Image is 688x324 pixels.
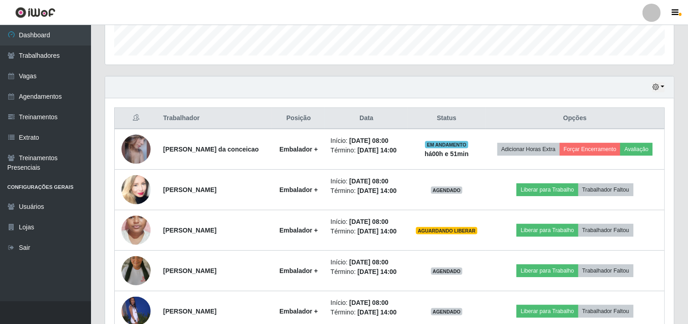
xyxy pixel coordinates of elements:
[516,224,578,237] button: Liberar para Trabalho
[358,309,397,316] time: [DATE] 14:00
[431,187,463,194] span: AGENDADO
[578,183,633,196] button: Trabalhador Faltou
[349,137,389,144] time: [DATE] 08:00
[349,177,389,185] time: [DATE] 08:00
[121,170,151,209] img: 1712691878207.jpeg
[497,143,560,156] button: Adicionar Horas Extra
[516,264,578,277] button: Liberar para Trabalho
[121,198,151,263] img: 1713530929914.jpeg
[330,217,402,227] li: Início:
[358,147,397,154] time: [DATE] 14:00
[330,298,402,308] li: Início:
[325,108,408,129] th: Data
[349,218,389,225] time: [DATE] 08:00
[516,183,578,196] button: Liberar para Trabalho
[163,227,217,234] strong: [PERSON_NAME]
[578,264,633,277] button: Trabalhador Faltou
[330,267,402,277] li: Término:
[416,227,477,234] span: AGUARDANDO LIBERAR
[279,186,318,193] strong: Embalador +
[330,146,402,155] li: Término:
[279,146,318,153] strong: Embalador +
[15,7,56,18] img: CoreUI Logo
[358,228,397,235] time: [DATE] 14:00
[163,146,259,153] strong: [PERSON_NAME] da conceicao
[330,186,402,196] li: Término:
[620,143,653,156] button: Avaliação
[121,127,151,172] img: 1758218075605.jpeg
[158,108,272,129] th: Trabalhador
[578,305,633,318] button: Trabalhador Faltou
[425,141,468,148] span: EM ANDAMENTO
[349,258,389,266] time: [DATE] 08:00
[358,268,397,275] time: [DATE] 14:00
[272,108,325,129] th: Posição
[560,143,621,156] button: Forçar Encerramento
[330,177,402,186] li: Início:
[279,267,318,274] strong: Embalador +
[358,187,397,194] time: [DATE] 14:00
[431,308,463,315] span: AGENDADO
[425,150,469,157] strong: há 00 h e 51 min
[516,305,578,318] button: Liberar para Trabalho
[578,224,633,237] button: Trabalhador Faltou
[330,258,402,267] li: Início:
[330,308,402,317] li: Término:
[279,308,318,315] strong: Embalador +
[163,308,217,315] strong: [PERSON_NAME]
[121,245,151,297] img: 1744320952453.jpeg
[163,186,217,193] strong: [PERSON_NAME]
[279,227,318,234] strong: Embalador +
[349,299,389,306] time: [DATE] 08:00
[330,227,402,236] li: Término:
[163,267,217,274] strong: [PERSON_NAME]
[330,136,402,146] li: Início:
[408,108,486,129] th: Status
[486,108,665,129] th: Opções
[431,268,463,275] span: AGENDADO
